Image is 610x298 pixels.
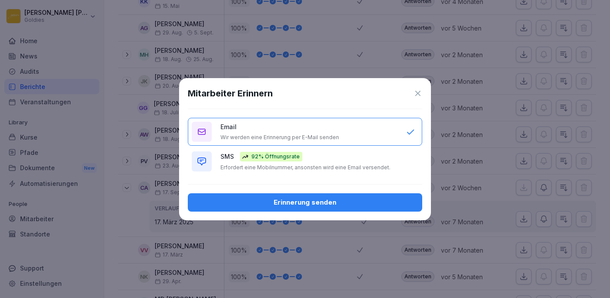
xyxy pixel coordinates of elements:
div: Erinnerung senden [195,198,415,207]
h1: Mitarbeiter Erinnern [188,87,273,100]
button: Erinnerung senden [188,193,422,212]
p: Erfordert eine Mobilnummer, ansonsten wird eine Email versendet. [220,164,390,171]
p: SMS [220,152,234,161]
p: Wir werden eine Erinnerung per E-Mail senden [220,134,339,141]
p: Email [220,122,237,131]
p: 92% Öffnungsrate [251,153,300,161]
